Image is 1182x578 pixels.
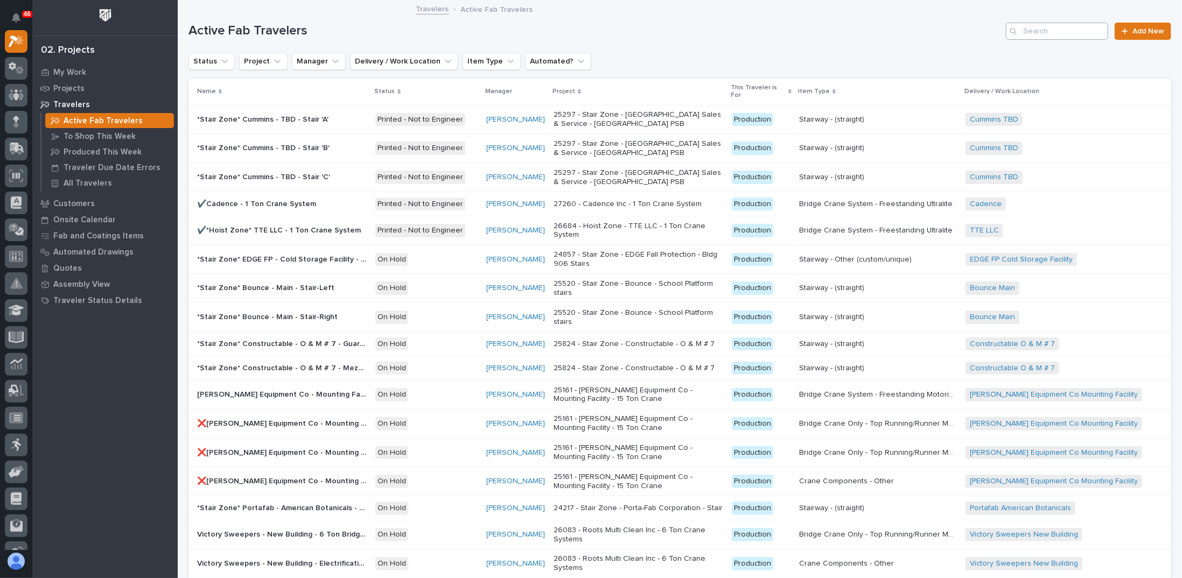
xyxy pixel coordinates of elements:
a: Customers [32,195,178,212]
p: My Work [53,68,86,77]
a: Victory Sweepers New Building [970,530,1078,539]
p: 25161 - [PERSON_NAME] Equipment Co - Mounting Facility - 15 Ton Crane [554,414,723,433]
a: [PERSON_NAME] [486,340,545,349]
a: [PERSON_NAME] [486,115,545,124]
p: ❌Elliott Equipment Co - Mounting Facility - Bridge #2 [197,446,369,457]
p: Stairway - (straight) [799,362,866,373]
a: [PERSON_NAME] [486,504,545,513]
p: *Stair Zone* EDGE FP - Cold Storage Facility - Stair & Ship Ladder [197,253,369,264]
a: [PERSON_NAME] [486,255,545,264]
p: 46 [24,10,31,18]
p: Crane Components - Other [799,475,896,486]
div: On Hold [375,311,408,324]
tr: ✔️*Hoist Zone* TTE LLC - 1 Ton Crane System✔️*Hoist Zone* TTE LLC - 1 Ton Crane System Printed - ... [188,216,1171,245]
a: Travelers [32,96,178,112]
a: Cummins TBD [970,144,1018,153]
div: Production [732,362,773,375]
a: [PERSON_NAME] Equipment Co Mounting Facility [970,448,1138,457]
a: Cummins TBD [970,173,1018,182]
div: On Hold [375,528,408,541]
p: 25520 - Stair Zone - Bounce - School Platform stairs [554,308,723,327]
div: On Hold [375,557,408,570]
p: Onsite Calendar [53,215,116,225]
p: Status [374,86,395,97]
p: ❌Elliott Equipment Co - Mounting Facility - Runway Electrification [197,475,369,486]
p: 24217 - Stair Zone - Porta-Fab Corporation - Stair [554,504,723,513]
p: Customers [53,199,95,209]
p: All Travelers [64,179,112,188]
a: Onsite Calendar [32,212,178,228]
div: Production [732,142,773,155]
div: 02. Projects [41,45,95,57]
p: Active Fab Travelers [461,3,533,15]
p: Elliott Equipment Co - Mounting Facility - 15 Ton Crane System [197,388,369,399]
tr: ❌[PERSON_NAME] Equipment Co - Mounting Facility - Bridge #2❌[PERSON_NAME] Equipment Co - Mounting... [188,438,1171,467]
p: Fab and Coatings Items [53,231,144,241]
a: Portafab American Botanicals [970,504,1071,513]
p: Produced This Week [64,147,142,157]
tr: *Stair Zone* Constructable - O & M # 7 - Mezz Stairs*Stair Zone* Constructable - O & M # 7 - Mezz... [188,356,1171,380]
tr: *Stair Zone* Cummins - TBD - Stair 'B'*Stair Zone* Cummins - TBD - Stair 'B' Printed - Not to Eng... [188,134,1171,163]
div: Printed - Not to Engineer [375,113,465,126]
p: *Stair Zone* Cummins - TBD - Stair 'C' [197,171,332,182]
button: Manager [292,53,346,70]
p: Crane Components - Other [799,557,896,568]
p: *Stair Zone* Cummins - TBD - Stair 'A' [197,113,331,124]
div: Production [732,253,773,266]
div: Printed - Not to Engineer [375,224,465,237]
p: 25161 - [PERSON_NAME] Equipment Co - Mounting Facility - 15 Ton Crane [554,443,723,462]
p: Assembly View [53,280,110,290]
div: Production [732,446,773,460]
a: [PERSON_NAME] [486,419,545,428]
p: 25520 - Stair Zone - Bounce - School Platform stairs [554,279,723,298]
span: Add New [1132,27,1164,35]
a: Travelers [416,2,449,15]
a: Bounce Main [970,284,1015,293]
p: 25297 - Stair Zone - [GEOGRAPHIC_DATA] Sales & Service - [GEOGRAPHIC_DATA] PSB [554,110,723,129]
button: Delivery / Work Location [350,53,458,70]
p: Delivery / Work Location [964,86,1039,97]
a: Cadence [970,200,1002,209]
div: On Hold [375,388,408,401]
p: 25297 - Stair Zone - [GEOGRAPHIC_DATA] Sales & Service - [GEOGRAPHIC_DATA] PSB [554,139,723,158]
a: [PERSON_NAME] [486,200,545,209]
a: Automated Drawings [32,244,178,260]
div: Printed - Not to Engineer [375,198,465,211]
a: [PERSON_NAME] [486,284,545,293]
a: Constructable O & M # 7 [970,340,1055,349]
tr: *Stair Zone* Cummins - TBD - Stair 'C'*Stair Zone* Cummins - TBD - Stair 'C' Printed - Not to Eng... [188,163,1171,192]
a: [PERSON_NAME] [486,364,545,373]
div: Production [732,337,773,351]
p: Traveler Due Date Errors [64,163,160,173]
p: Automated Drawings [53,248,134,257]
div: Production [732,198,773,211]
p: Projects [53,84,85,94]
p: Project [552,86,575,97]
div: Printed - Not to Engineer [375,171,465,184]
a: All Travelers [41,175,178,191]
p: Bridge Crane Only - Top Running/Runner Motorized [799,528,959,539]
a: Bounce Main [970,313,1015,322]
input: Search [1006,23,1108,40]
p: Bridge Crane System - Freestanding Ultralite [799,224,955,235]
p: 27260 - Cadence Inc - 1 Ton Crane System [554,200,723,209]
button: Status [188,53,235,70]
tr: ❌[PERSON_NAME] Equipment Co - Mounting Facility - Bridge #1❌[PERSON_NAME] Equipment Co - Mounting... [188,409,1171,438]
a: TTE LLC [970,226,999,235]
div: Notifications46 [13,13,27,30]
div: Production [732,171,773,184]
p: Stairway - (straight) [799,502,866,513]
a: [PERSON_NAME] [486,530,545,539]
h1: Active Fab Travelers [188,23,1002,39]
p: *Stair Zone* Constructable - O & M # 7 - Guardrailing [197,337,369,349]
a: Victory Sweepers New Building [970,559,1078,568]
a: Traveler Due Date Errors [41,160,178,175]
a: [PERSON_NAME] [486,313,545,322]
tr: *Stair Zone* Portafab - American Botanicals - Stair*Stair Zone* Portafab - American Botanicals - ... [188,496,1171,520]
p: Victory Sweepers - New Building - Electrification [197,557,369,568]
p: Active Fab Travelers [64,116,143,126]
div: Production [732,311,773,324]
a: Active Fab Travelers [41,113,178,128]
div: On Hold [375,417,408,431]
